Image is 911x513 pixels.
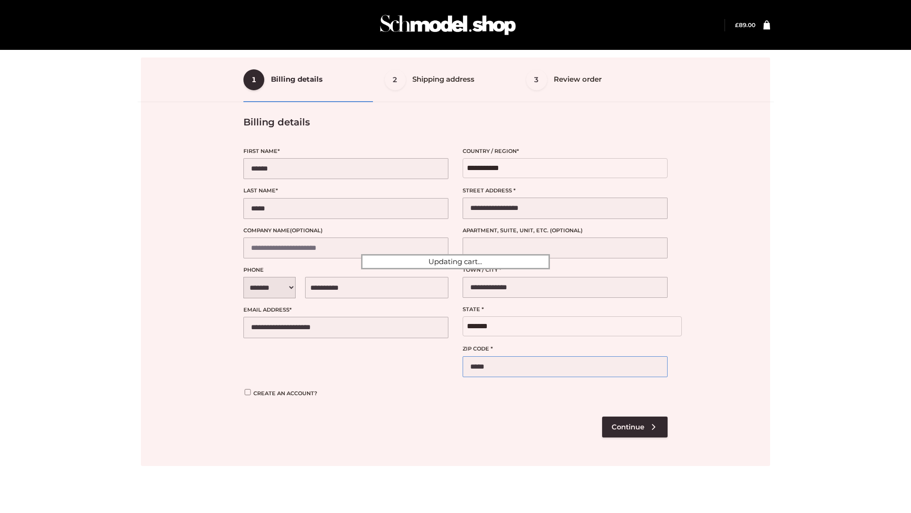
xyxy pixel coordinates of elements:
div: Updating cart... [361,254,550,269]
a: £89.00 [735,21,755,28]
span: £ [735,21,739,28]
img: Schmodel Admin 964 [377,6,519,44]
bdi: 89.00 [735,21,755,28]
